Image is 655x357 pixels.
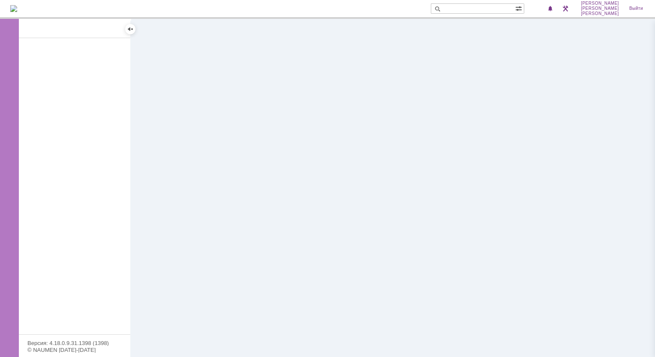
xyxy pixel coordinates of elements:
span: [PERSON_NAME] [581,1,619,6]
span: [PERSON_NAME] [581,11,619,16]
a: Перейти на домашнюю страницу [10,5,17,12]
div: © NAUMEN [DATE]-[DATE] [27,347,122,353]
div: Версия: 4.18.0.9.31.1398 (1398) [27,340,122,346]
span: [PERSON_NAME] [581,6,619,11]
div: Скрыть меню [125,24,135,34]
span: Расширенный поиск [515,4,524,12]
img: logo [10,5,17,12]
a: Перейти в интерфейс администратора [560,3,571,14]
